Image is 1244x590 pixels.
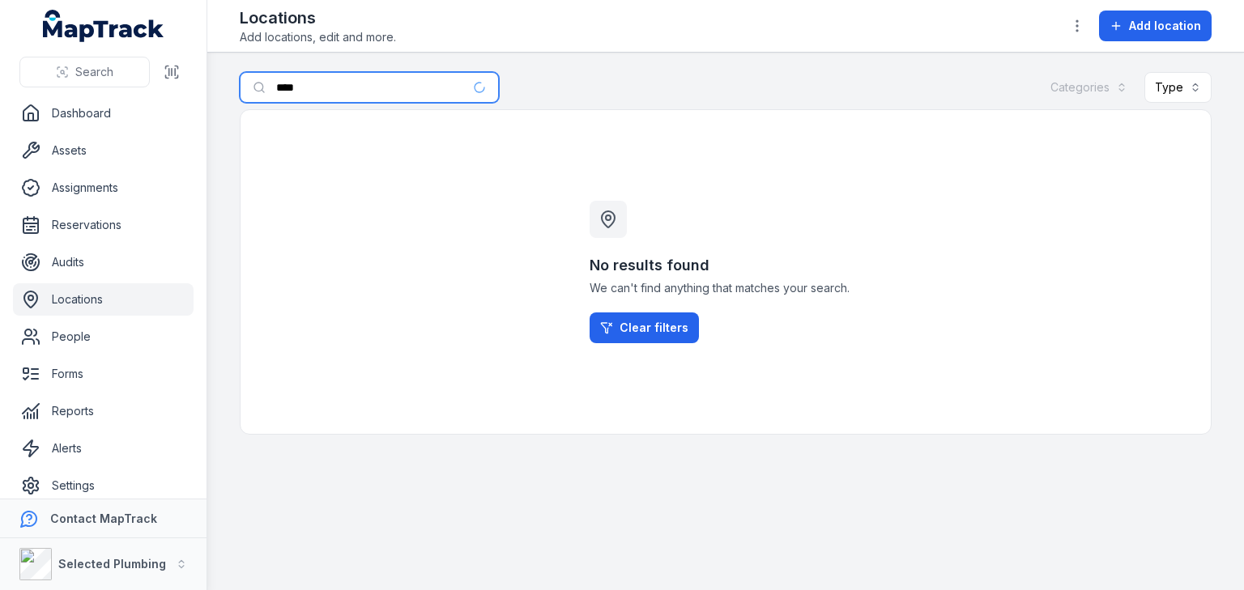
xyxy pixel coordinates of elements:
span: We can't find anything that matches your search. [590,280,862,296]
button: Search [19,57,150,87]
button: Type [1144,72,1212,103]
strong: Contact MapTrack [50,511,157,525]
button: Add location [1099,11,1212,41]
a: Settings [13,469,194,502]
a: MapTrack [43,10,164,42]
h3: No results found [590,254,862,277]
span: Search [75,64,113,80]
span: Add locations, edit and more. [240,29,396,45]
a: Locations [13,283,194,316]
a: Assignments [13,172,194,204]
a: Assets [13,134,194,167]
span: Add location [1129,18,1201,34]
strong: Selected Plumbing [58,557,166,571]
h2: Locations [240,6,396,29]
a: Reports [13,395,194,427]
a: Forms [13,358,194,390]
a: Audits [13,246,194,278]
a: Dashboard [13,97,194,129]
a: People [13,320,194,353]
a: Alerts [13,432,194,465]
a: Reservations [13,209,194,241]
a: Clear filters [590,312,699,343]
